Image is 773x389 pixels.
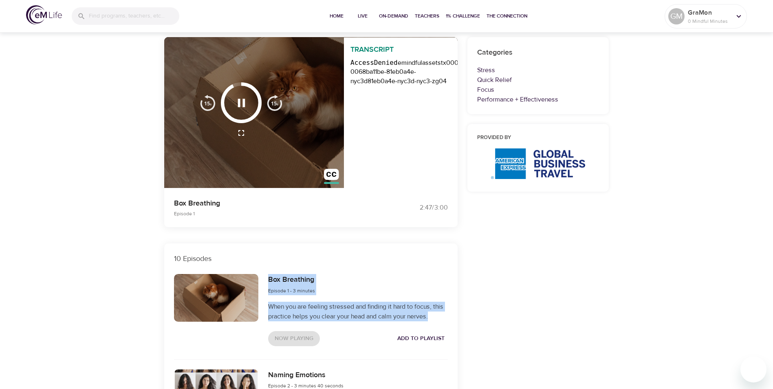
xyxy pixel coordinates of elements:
[174,210,377,217] p: Episode 1
[89,7,179,25] input: Find programs, teachers, etc...
[740,356,766,382] iframe: Button to launch messaging window
[26,5,62,24] img: logo
[477,134,599,142] h6: Provided by
[387,203,448,212] div: 2:47 / 3:00
[266,95,283,111] img: 15s_next.svg
[268,302,447,321] p: When you are feeling stressed and finding it hard to focus, this practice helps you clear your he...
[174,198,377,209] p: Box Breathing
[174,253,448,264] p: 10 Episodes
[688,18,731,25] p: 0 Mindful Minutes
[397,334,445,344] span: Add to Playlist
[446,12,480,20] span: 1% Challenge
[477,95,599,104] p: Performance + Effectiveness
[350,59,522,86] requestid: tx00000fa58e507dae91f3d-0068ba11be-81eb0a4e-nyc3d
[491,148,585,179] img: AmEx%20GBT%20logo.png
[668,8,685,24] div: GM
[319,164,344,189] button: Transcript/Closed Captions (c)
[487,12,527,20] span: The Connection
[344,38,458,55] p: Transcript
[477,75,599,85] p: Quick Relief
[353,12,372,20] span: Live
[327,12,346,20] span: Home
[268,287,315,294] span: Episode 1 - 3 minutes
[324,169,339,184] img: close_caption.svg
[477,47,599,59] h6: Categories
[379,12,408,20] span: On-Demand
[398,59,441,67] bucketname: emindfulassets
[350,59,398,66] code: AccessDenied
[268,369,344,381] h6: Naming Emotions
[268,382,344,389] span: Episode 2 - 3 minutes 40 seconds
[200,95,216,111] img: 15s_prev.svg
[368,77,447,85] hostid: 81eb0a4e-nyc3d-nyc3-zg04
[477,65,599,75] p: Stress
[268,274,315,286] h6: Box Breathing
[415,12,439,20] span: Teachers
[477,85,599,95] p: Focus
[688,8,731,18] p: GraMon
[394,331,448,346] button: Add to Playlist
